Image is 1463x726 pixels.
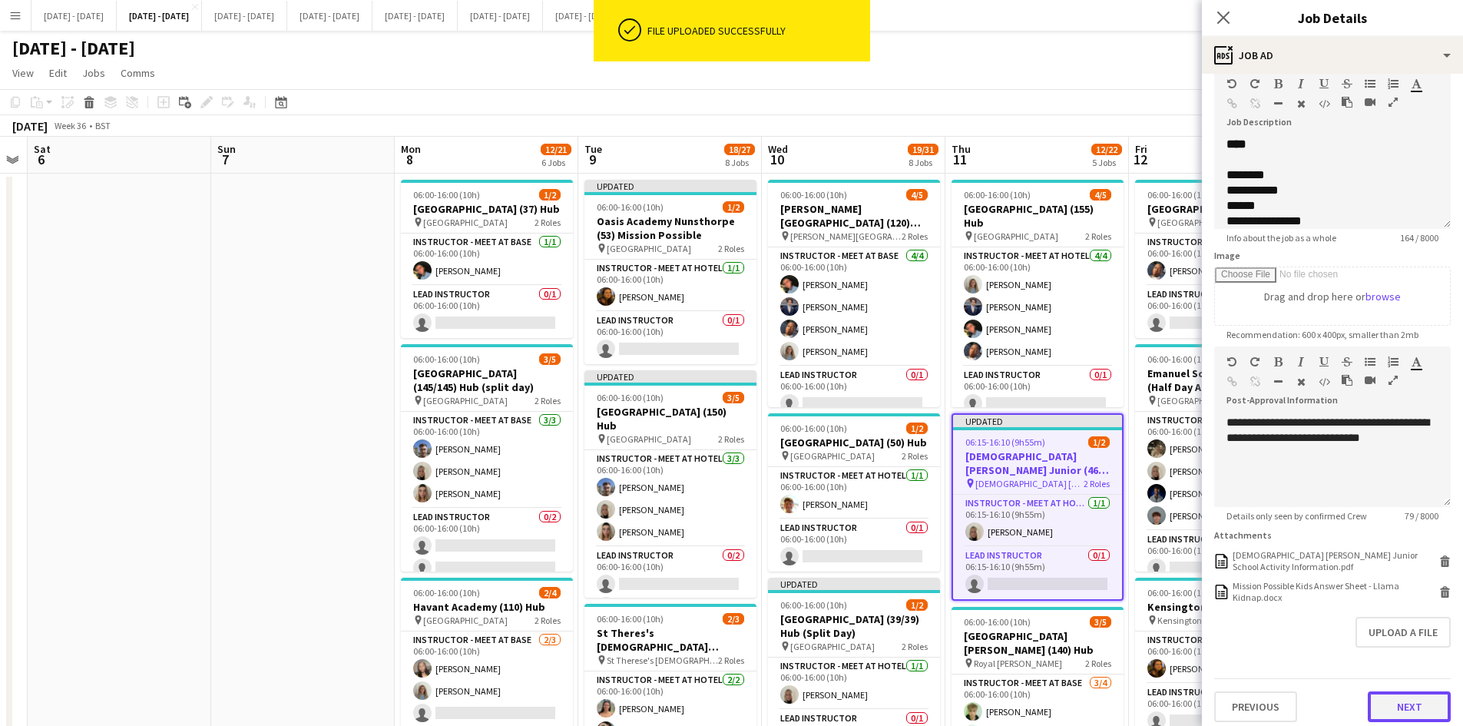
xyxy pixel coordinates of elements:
[1202,37,1463,74] div: Job Ad
[401,234,573,286] app-card-role: Instructor - Meet at Base1/106:00-16:00 (10h)[PERSON_NAME]
[1392,510,1451,522] span: 79 / 8000
[1085,230,1111,242] span: 2 Roles
[768,366,940,419] app-card-role: Lead Instructor0/106:00-16:00 (10h)
[1135,234,1307,286] app-card-role: Instructor - Meet at Base1/106:00-16:00 (10h)[PERSON_NAME]
[1091,144,1122,155] span: 12/22
[952,247,1124,366] app-card-role: Instructor - Meet at Hotel4/406:00-16:00 (10h)[PERSON_NAME][PERSON_NAME][PERSON_NAME][PERSON_NAME]
[718,655,744,666] span: 2 Roles
[413,353,480,365] span: 06:00-16:00 (10h)
[584,370,756,598] app-job-card: Updated06:00-16:00 (10h)3/5[GEOGRAPHIC_DATA] (150) Hub [GEOGRAPHIC_DATA]2 RolesInstructor - Meet ...
[584,370,756,383] div: Updated
[902,641,928,652] span: 2 Roles
[401,412,573,509] app-card-role: Instructor - Meet at Base3/306:00-16:00 (10h)[PERSON_NAME][PERSON_NAME][PERSON_NAME]
[1342,78,1352,90] button: Strikethrough
[790,230,902,242] span: [PERSON_NAME][GEOGRAPHIC_DATA]
[12,37,135,60] h1: [DATE] - [DATE]
[597,392,664,403] span: 06:00-16:00 (10h)
[458,1,543,31] button: [DATE] - [DATE]
[1147,189,1214,201] span: 06:00-16:00 (10h)
[12,66,34,80] span: View
[1319,78,1329,90] button: Underline
[766,151,788,168] span: 10
[723,392,744,403] span: 3/5
[1226,356,1237,368] button: Undo
[582,151,602,168] span: 9
[401,142,421,156] span: Mon
[724,144,755,155] span: 18/27
[372,1,458,31] button: [DATE] - [DATE]
[780,189,847,201] span: 06:00-16:00 (10h)
[1085,658,1111,669] span: 2 Roles
[768,658,940,710] app-card-role: Instructor - Meet at Hotel1/106:00-16:00 (10h)[PERSON_NAME]
[51,120,89,131] span: Week 36
[399,151,421,168] span: 8
[953,415,1122,427] div: Updated
[949,151,971,168] span: 11
[1135,344,1307,572] div: 06:00-16:00 (10h)4/5Emanuel School (148) Hub (Half Day AM) [GEOGRAPHIC_DATA]2 RolesInstructor - M...
[12,118,48,134] div: [DATE]
[597,613,664,625] span: 06:00-16:00 (10h)
[1135,600,1307,614] h3: Kensington Prep (37) Hub
[768,413,940,572] app-job-card: 06:00-16:00 (10h)1/2[GEOGRAPHIC_DATA] (50) Hub [GEOGRAPHIC_DATA]2 RolesInstructor - Meet at Hotel...
[584,180,756,364] app-job-card: Updated06:00-16:00 (10h)1/2Oasis Academy Nunsthorpe (53) Mission Possible [GEOGRAPHIC_DATA]2 Role...
[1135,366,1307,394] h3: Emanuel School (148) Hub (Half Day AM)
[1135,180,1307,338] app-job-card: 06:00-16:00 (10h)1/2[GEOGRAPHIC_DATA] (63) Hub [GEOGRAPHIC_DATA]2 RolesInstructor - Meet at Base1...
[584,260,756,312] app-card-role: Instructor - Meet at Hotel1/106:00-16:00 (10h)[PERSON_NAME]
[1388,78,1398,90] button: Ordered List
[34,142,51,156] span: Sat
[1319,376,1329,388] button: HTML Code
[217,142,236,156] span: Sun
[1214,691,1297,722] button: Previous
[31,1,117,31] button: [DATE] - [DATE]
[6,63,40,83] a: View
[543,1,628,31] button: [DATE] - [DATE]
[965,436,1045,448] span: 06:15-16:10 (9h55m)
[117,1,202,31] button: [DATE] - [DATE]
[584,405,756,433] h3: [GEOGRAPHIC_DATA] (150) Hub
[1273,376,1283,388] button: Horizontal Line
[725,157,754,168] div: 8 Jobs
[952,413,1124,601] div: Updated06:15-16:10 (9h55m)1/2[DEMOGRAPHIC_DATA] [PERSON_NAME] Junior (46) Mission Possible [DEMOG...
[541,157,571,168] div: 6 Jobs
[1388,96,1398,108] button: Fullscreen
[1388,232,1451,244] span: 164 / 8000
[1090,616,1111,628] span: 3/5
[1214,529,1272,541] label: Attachments
[906,599,928,611] span: 1/2
[953,449,1122,477] h3: [DEMOGRAPHIC_DATA] [PERSON_NAME] Junior (46) Mission Possible
[401,366,573,394] h3: [GEOGRAPHIC_DATA] (145/145) Hub (split day)
[952,629,1124,657] h3: [GEOGRAPHIC_DATA][PERSON_NAME] (140) Hub
[82,66,105,80] span: Jobs
[952,366,1124,419] app-card-role: Lead Instructor0/106:00-16:00 (10h)
[1388,356,1398,368] button: Ordered List
[952,180,1124,407] app-job-card: 06:00-16:00 (10h)4/5[GEOGRAPHIC_DATA] (155) Hub [GEOGRAPHIC_DATA]2 RolesInstructor - Meet at Hote...
[902,450,928,462] span: 2 Roles
[539,353,561,365] span: 3/5
[535,395,561,406] span: 2 Roles
[768,436,940,449] h3: [GEOGRAPHIC_DATA] (50) Hub
[584,142,602,156] span: Tue
[607,433,691,445] span: [GEOGRAPHIC_DATA]
[535,217,561,228] span: 2 Roles
[768,142,788,156] span: Wed
[539,587,561,598] span: 2/4
[790,450,875,462] span: [GEOGRAPHIC_DATA]
[1296,78,1306,90] button: Italic
[974,658,1062,669] span: Royal [PERSON_NAME]
[1214,510,1379,522] span: Details only seen by confirmed Crew
[1084,478,1110,489] span: 2 Roles
[1135,202,1307,216] h3: [GEOGRAPHIC_DATA] (63) Hub
[1273,98,1283,110] button: Horizontal Line
[287,1,372,31] button: [DATE] - [DATE]
[541,144,571,155] span: 12/21
[1202,8,1463,28] h3: Job Details
[1342,374,1352,386] button: Paste as plain text
[1250,356,1260,368] button: Redo
[584,547,756,622] app-card-role: Lead Instructor0/206:00-16:00 (10h)
[1226,78,1237,90] button: Undo
[597,201,664,213] span: 06:00-16:00 (10h)
[1355,617,1451,648] button: Upload a file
